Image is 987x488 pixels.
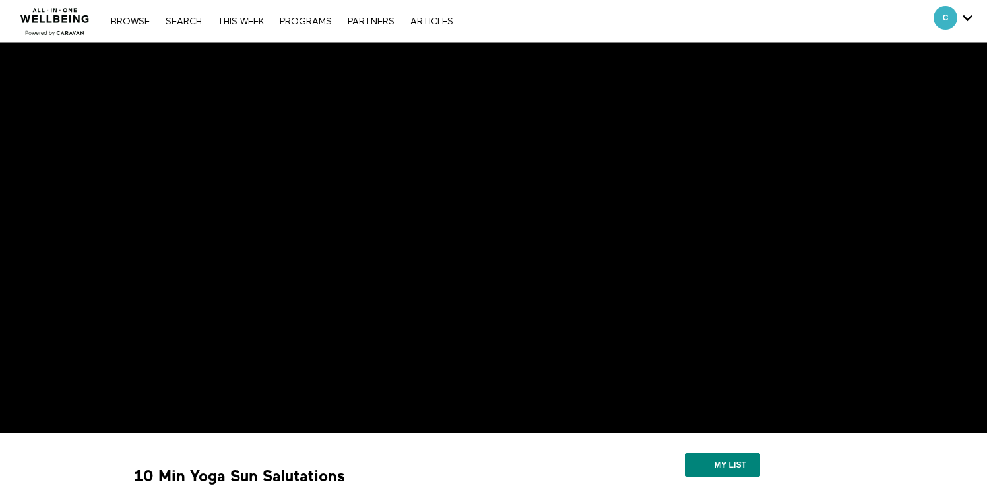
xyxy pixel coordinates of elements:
[134,466,345,487] strong: 10 Min Yoga Sun Salutations
[404,17,460,26] a: ARTICLES
[104,17,156,26] a: Browse
[159,17,208,26] a: Search
[341,17,401,26] a: PARTNERS
[211,17,271,26] a: THIS WEEK
[273,17,338,26] a: PROGRAMS
[104,15,459,28] nav: Primary
[685,453,760,477] button: My list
